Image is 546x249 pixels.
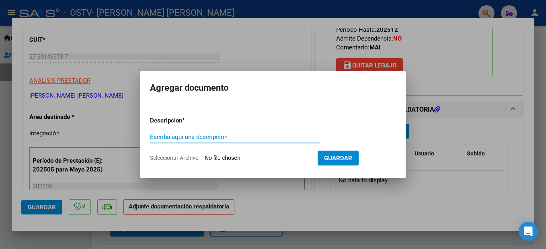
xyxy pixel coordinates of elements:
div: Open Intercom Messenger [519,222,538,241]
span: Guardar [324,155,352,162]
button: Guardar [318,151,359,165]
p: Descripcion [150,116,224,125]
h2: Agregar documento [150,80,396,96]
span: Seleccionar Archivo [150,155,199,161]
